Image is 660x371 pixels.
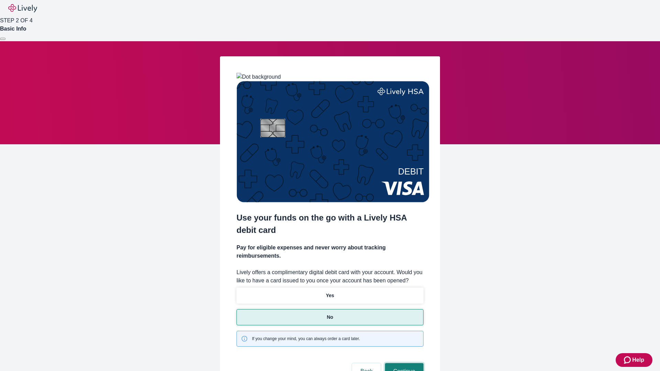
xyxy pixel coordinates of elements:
img: Dot background [236,73,281,81]
span: If you change your mind, you can always order a card later. [252,336,360,342]
p: No [327,314,333,321]
img: Lively [8,4,37,12]
button: Zendesk support iconHelp [616,353,652,367]
button: No [236,309,423,325]
button: Yes [236,288,423,304]
p: Yes [326,292,334,299]
h2: Use your funds on the go with a Lively HSA debit card [236,212,423,236]
label: Lively offers a complimentary digital debit card with your account. Would you like to have a card... [236,268,423,285]
span: Help [632,356,644,364]
h4: Pay for eligible expenses and never worry about tracking reimbursements. [236,244,423,260]
svg: Zendesk support icon [624,356,632,364]
img: Debit card [236,81,429,202]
